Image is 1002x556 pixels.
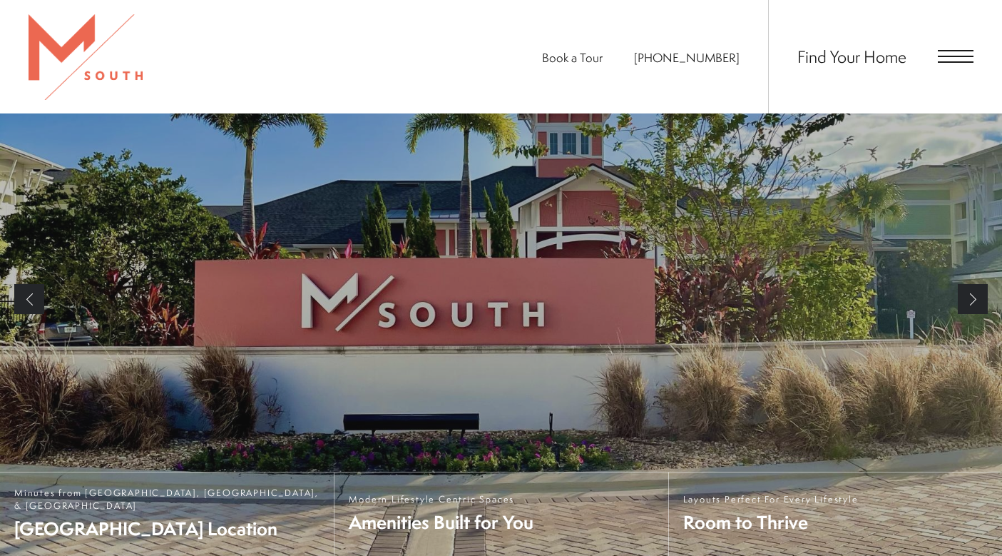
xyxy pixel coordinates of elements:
[683,493,859,506] span: Layouts Perfect For Every Lifestyle
[14,284,44,314] a: Previous
[29,14,143,100] img: MSouth
[334,472,668,556] a: Modern Lifestyle Centric Spaces
[542,49,603,66] a: Book a Tour
[797,45,906,69] a: Find Your Home
[634,49,740,66] span: [PHONE_NUMBER]
[349,510,533,535] span: Amenities Built for You
[958,284,988,314] a: Next
[668,472,1002,556] a: Layouts Perfect For Every Lifestyle
[14,487,319,512] span: Minutes from [GEOGRAPHIC_DATA], [GEOGRAPHIC_DATA], & [GEOGRAPHIC_DATA]
[14,516,319,542] span: [GEOGRAPHIC_DATA] Location
[683,510,859,535] span: Room to Thrive
[938,50,973,63] button: Open Menu
[349,493,533,506] span: Modern Lifestyle Centric Spaces
[634,49,740,66] a: Call Us at 813-570-8014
